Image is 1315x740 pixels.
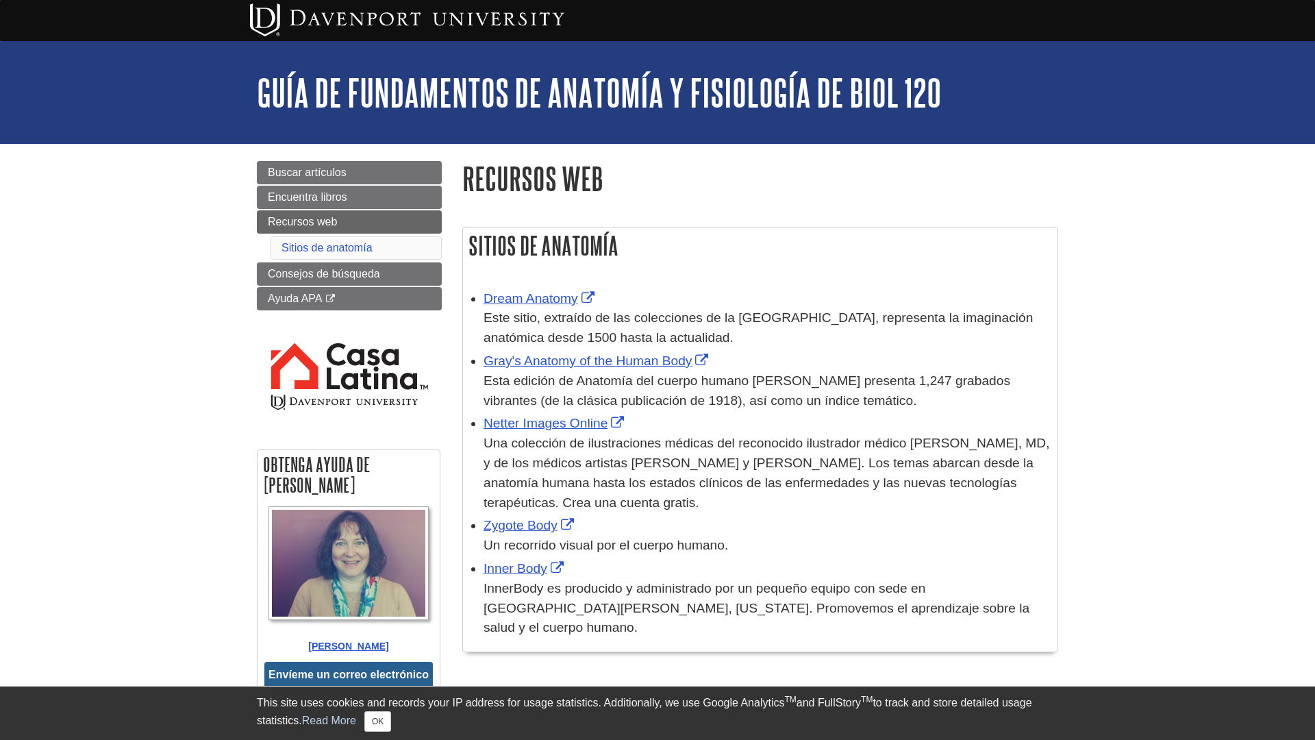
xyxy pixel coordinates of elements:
[257,161,442,184] a: Buscar artículos
[861,695,873,704] sup: TM
[484,416,627,430] a: Link opens in new window
[308,641,388,652] a: [PERSON_NAME]
[484,579,1051,638] div: InnerBody es producido y administrado por un pequeño equipo con sede en [GEOGRAPHIC_DATA][PERSON_...
[250,3,564,36] img: Davenport University
[484,291,598,306] a: Link opens in new window
[484,354,712,368] a: Link opens in new window
[257,262,442,286] a: Consejos de búsqueda
[268,669,429,680] a: Envíeme un correo electrónico
[257,71,941,114] a: Guía de fundamentos de anatomía y fisiología de BIOL 120
[257,287,442,310] a: Ayuda APA
[364,711,391,732] button: Close
[784,695,796,704] sup: TM
[268,191,347,203] span: Encuentra libros
[484,371,1051,411] div: Esta edición de Anatomía del cuerpo humano [PERSON_NAME] presenta 1,247 grabados vibrantes (de la...
[281,242,373,254] a: Sitios de anatomía
[268,216,337,227] span: Recursos web
[268,293,322,304] span: Ayuda APA
[257,186,442,209] a: Encuentra libros
[268,166,347,178] span: Buscar artículos
[302,715,356,726] a: Read More
[484,434,1051,513] div: Una colección de ilustraciones médicas del reconocido ilustrador médico [PERSON_NAME], MD, y de l...
[325,295,336,304] i: This link opens in a new window
[484,561,567,576] a: Link opens in new window
[258,450,440,500] h2: Obtenga ayuda de [PERSON_NAME]
[257,695,1058,732] div: This site uses cookies and records your IP address for usage statistics. Additionally, we use Goo...
[463,227,1057,264] h2: Sitios de anatomía
[462,161,1058,196] h1: Recursos web
[484,518,577,532] a: Link opens in new window
[272,510,425,617] img: Profile Photo
[484,308,1051,348] div: Este sitio, extraído de las colecciones de la [GEOGRAPHIC_DATA], representa la imaginación anatóm...
[484,536,1051,556] div: Un recorrido visual por el cuerpo humano.
[257,210,442,234] a: Recursos web
[268,268,380,280] span: Consejos de búsqueda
